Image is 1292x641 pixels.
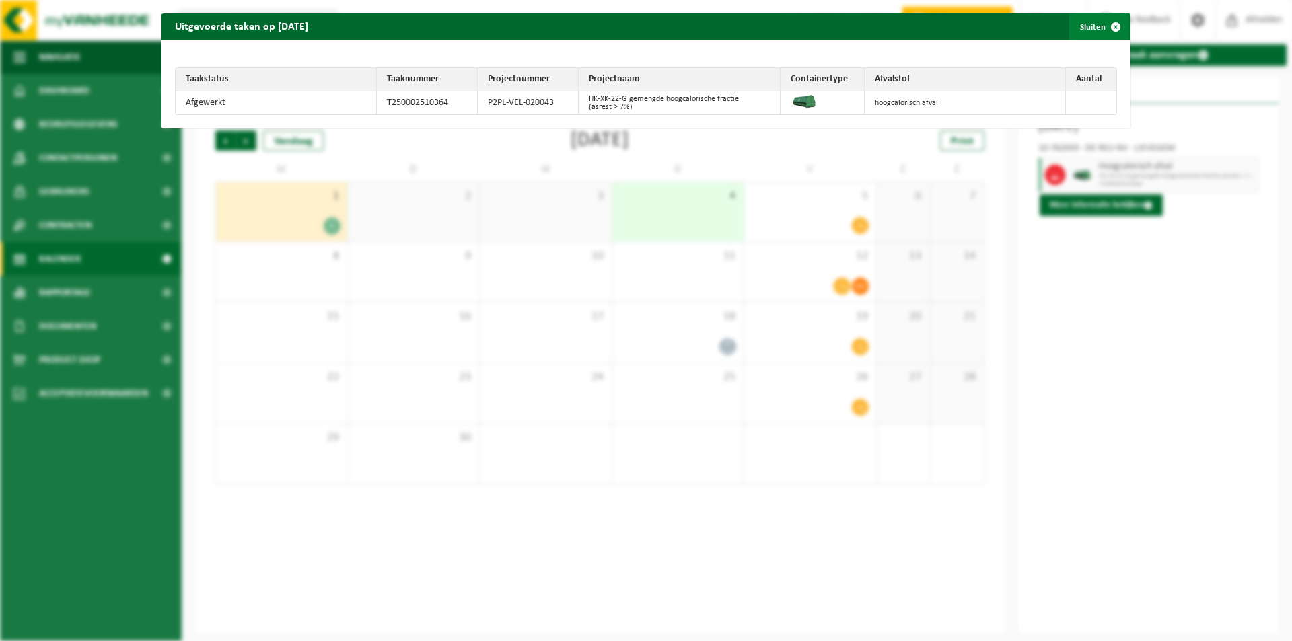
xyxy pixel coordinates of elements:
th: Containertype [781,68,865,91]
button: Sluiten [1069,13,1129,40]
th: Taaknummer [377,68,478,91]
td: hoogcalorisch afval [865,91,1066,114]
th: Afvalstof [865,68,1066,91]
th: Projectnaam [579,68,780,91]
th: Projectnummer [478,68,579,91]
img: HK-XK-22-GN-00 [791,95,818,108]
th: Taakstatus [176,68,377,91]
th: Aantal [1066,68,1116,91]
td: T250002510364 [377,91,478,114]
td: Afgewerkt [176,91,377,114]
h2: Uitgevoerde taken op [DATE] [161,13,322,39]
td: HK-XK-22-G gemengde hoogcalorische fractie (asrest > 7%) [579,91,780,114]
td: P2PL-VEL-020043 [478,91,579,114]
